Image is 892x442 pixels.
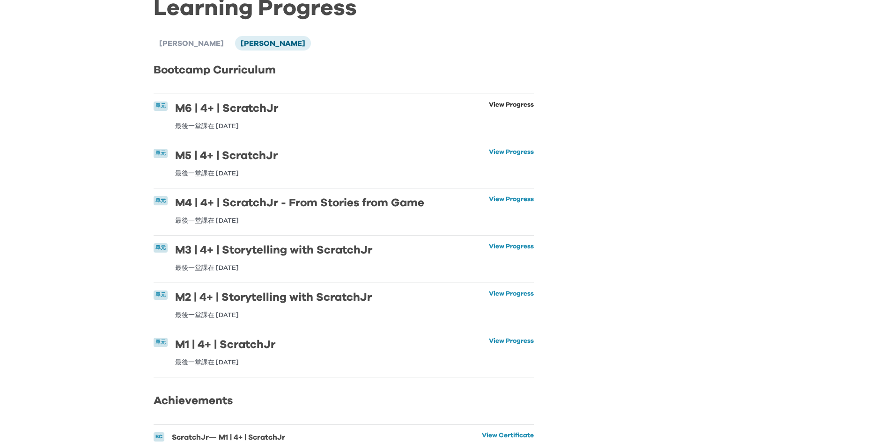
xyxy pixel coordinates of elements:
[175,290,372,304] h6: M2 | 4+ | Storytelling with ScratchJr
[175,101,278,116] h6: M6 | 4+ | ScratchJr
[155,433,162,441] p: BC
[489,196,534,224] a: View Progress
[175,217,424,224] p: 最後一堂課在 [DATE]
[155,291,166,299] p: 單元
[489,243,534,271] a: View Progress
[155,197,166,205] p: 單元
[175,338,275,352] h6: M1 | 4+ | ScratchJr
[155,102,166,110] p: 單元
[175,265,372,271] p: 最後一堂課在 [DATE]
[154,392,534,409] h2: Achievements
[155,150,166,158] p: 單元
[175,312,372,319] p: 最後一堂課在 [DATE]
[159,40,224,47] span: [PERSON_NAME]
[175,196,424,210] h6: M4 | 4+ | ScratchJr - From Stories from Game
[489,338,534,366] a: View Progress
[155,244,166,252] p: 單元
[155,339,166,347] p: 單元
[489,149,534,177] a: View Progress
[175,243,372,257] h6: M3 | 4+ | Storytelling with ScratchJr
[175,149,278,163] h6: M5 | 4+ | ScratchJr
[489,290,534,319] a: View Progress
[489,101,534,130] a: View Progress
[241,40,305,47] span: [PERSON_NAME]
[154,62,534,79] h2: Bootcamp Curriculum
[175,170,278,177] p: 最後一堂課在 [DATE]
[175,123,278,130] p: 最後一堂課在 [DATE]
[154,3,534,14] h1: Learning Progress
[175,359,275,366] p: 最後一堂課在 [DATE]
